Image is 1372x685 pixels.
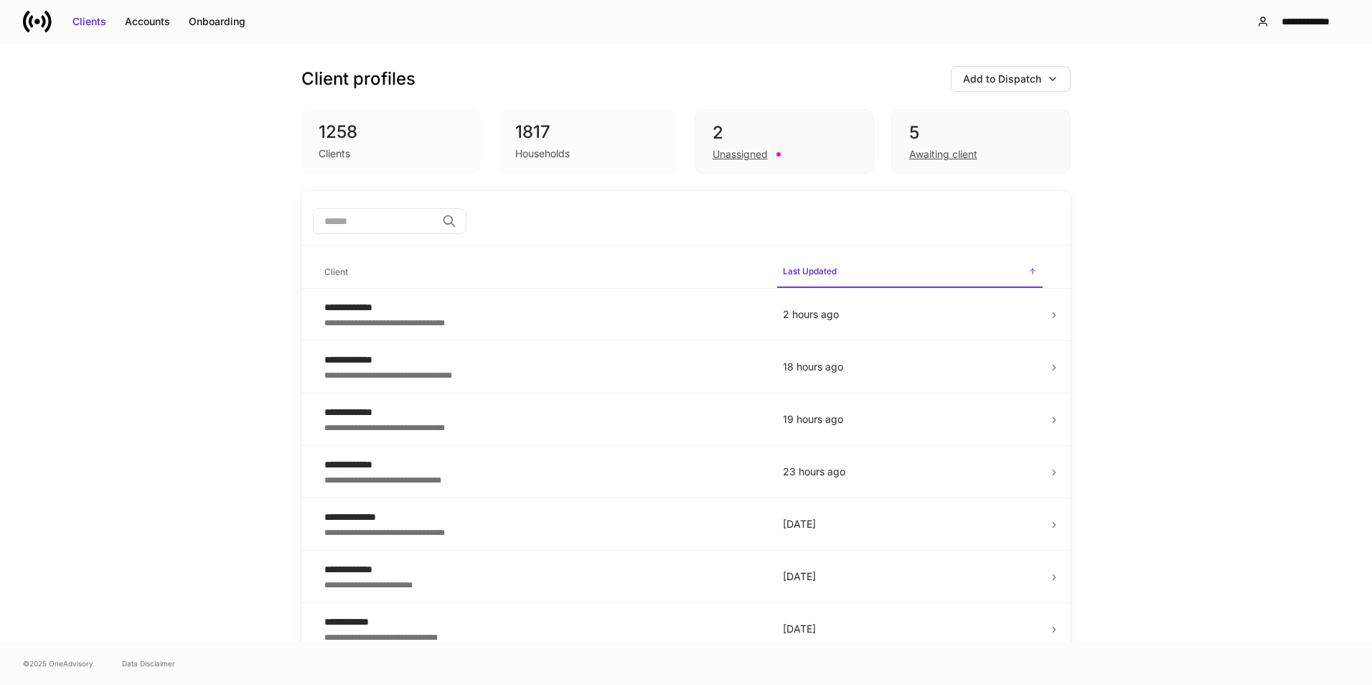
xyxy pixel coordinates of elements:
[951,66,1071,92] button: Add to Dispatch
[63,10,116,33] button: Clients
[909,147,977,162] div: Awaiting client
[909,121,1053,144] div: 5
[777,257,1043,288] span: Last Updated
[125,14,170,29] div: Accounts
[783,465,1037,479] p: 23 hours ago
[301,67,415,90] h3: Client profiles
[23,658,93,669] span: © 2025 OneAdvisory
[783,307,1037,322] p: 2 hours ago
[319,258,766,287] span: Client
[783,569,1037,584] p: [DATE]
[783,264,837,278] h6: Last Updated
[319,121,464,144] div: 1258
[695,109,874,174] div: 2Unassigned
[515,121,660,144] div: 1817
[116,10,179,33] button: Accounts
[783,517,1037,531] p: [DATE]
[72,14,106,29] div: Clients
[122,658,175,669] a: Data Disclaimer
[891,109,1071,174] div: 5Awaiting client
[179,10,255,33] button: Onboarding
[713,121,856,144] div: 2
[963,72,1041,86] div: Add to Dispatch
[783,622,1037,636] p: [DATE]
[783,360,1037,374] p: 18 hours ago
[324,265,348,279] h6: Client
[515,146,570,161] div: Households
[783,412,1037,427] p: 19 hours ago
[189,14,245,29] div: Onboarding
[319,146,350,161] div: Clients
[713,147,768,162] div: Unassigned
